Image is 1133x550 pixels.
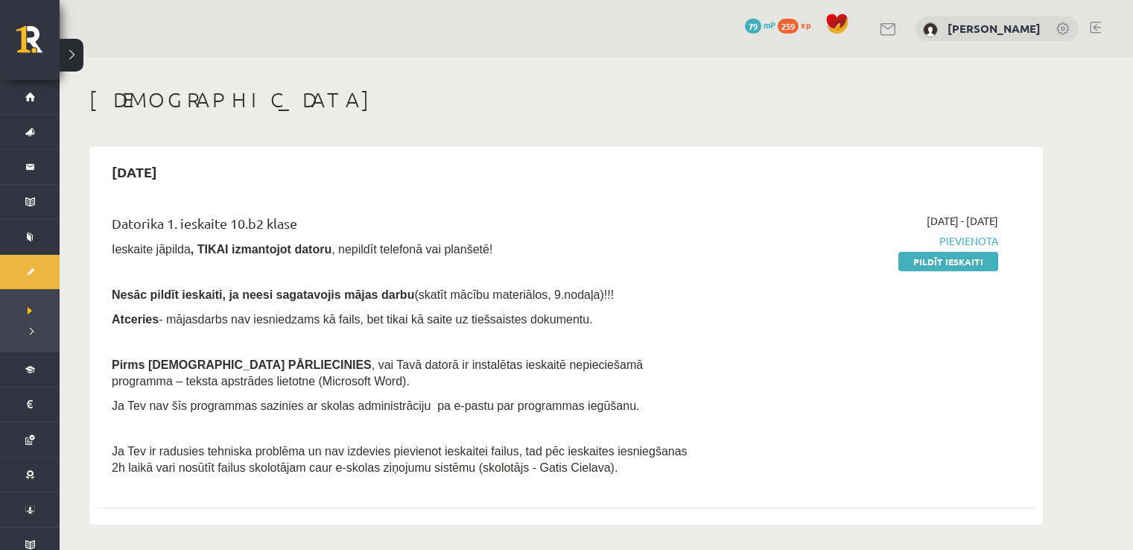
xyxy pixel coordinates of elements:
span: Ieskaite jāpilda , nepildīt telefonā vai planšetē! [112,243,492,256]
span: xp [801,19,810,31]
span: Nesāc pildīt ieskaiti, ja neesi sagatavojis mājas darbu [112,288,414,301]
span: , vai Tavā datorā ir instalētas ieskaitē nepieciešamā programma – teksta apstrādes lietotne (Micr... [112,358,643,388]
div: Datorika 1. ieskaite 10.b2 klase [112,213,695,241]
span: [DATE] - [DATE] [927,213,998,229]
span: mP [764,19,775,31]
img: Artūrs Reinis Valters [923,22,938,37]
span: 79 [745,19,761,34]
span: Ja Tev nav šīs programmas sazinies ar skolas administrāciju pa e-pastu par programmas iegūšanu. [112,399,639,412]
a: Rīgas 1. Tālmācības vidusskola [16,26,60,63]
h2: [DATE] [97,154,172,189]
h1: [DEMOGRAPHIC_DATA] [89,87,1043,113]
a: 79 mP [745,19,775,31]
span: - mājasdarbs nav iesniedzams kā fails, bet tikai kā saite uz tiešsaistes dokumentu. [112,313,593,326]
a: [PERSON_NAME] [948,21,1041,36]
span: (skatīt mācību materiālos, 9.nodaļa)!!! [414,288,614,301]
span: 259 [778,19,799,34]
span: Pirms [DEMOGRAPHIC_DATA] PĀRLIECINIES [112,358,372,371]
a: 259 xp [778,19,818,31]
span: Pievienota [717,233,998,249]
a: Pildīt ieskaiti [898,252,998,271]
b: Atceries [112,313,159,326]
span: Ja Tev ir radusies tehniska problēma un nav izdevies pievienot ieskaitei failus, tad pēc ieskaite... [112,445,688,474]
b: , TIKAI izmantojot datoru [191,243,331,256]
